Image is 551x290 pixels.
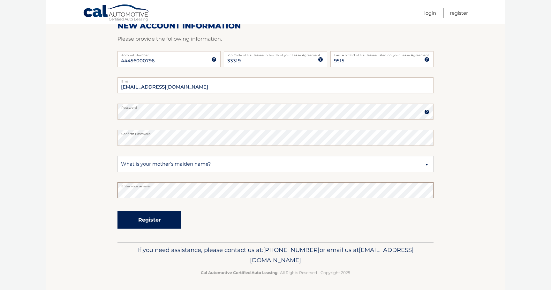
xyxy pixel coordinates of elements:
label: Zip Code of first lessee in box 1b of your Lease Agreement [224,51,327,56]
input: Zip Code [224,51,327,67]
label: Account Number [117,51,221,56]
p: Please provide the following information. [117,35,434,43]
img: tooltip.svg [424,109,429,114]
span: [PHONE_NUMBER] [263,246,320,254]
strong: Cal Automotive Certified Auto Leasing [201,270,277,275]
label: Last 4 of SSN of first lessee listed on your Lease Agreement [330,51,434,56]
p: - All Rights Reserved - Copyright 2025 [122,269,429,276]
img: tooltip.svg [424,57,429,62]
label: Email [117,77,434,82]
label: Enter your answer [117,182,434,187]
a: Register [450,8,468,18]
input: SSN or EIN (last 4 digits only) [330,51,434,67]
input: Account Number [117,51,221,67]
label: Confirm Password [117,130,434,135]
a: Login [424,8,436,18]
span: [EMAIL_ADDRESS][DOMAIN_NAME] [250,246,414,264]
h2: New Account Information [117,21,434,31]
button: Register [117,211,181,229]
img: tooltip.svg [211,57,216,62]
label: Password [117,104,434,109]
input: Email [117,77,434,93]
img: tooltip.svg [318,57,323,62]
p: If you need assistance, please contact us at: or email us at [122,245,429,265]
a: Cal Automotive [83,4,150,23]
